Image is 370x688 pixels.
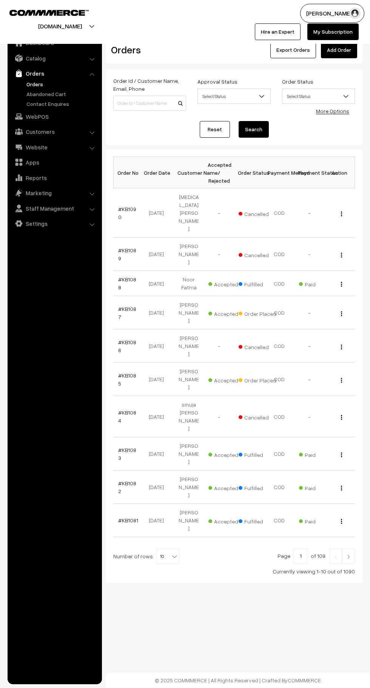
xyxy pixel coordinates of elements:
[341,345,342,349] img: Menu
[174,329,204,363] td: [PERSON_NAME]
[143,363,174,396] td: [DATE]
[282,89,355,104] span: Select Status
[9,140,99,154] a: Website
[264,271,294,296] td: COD
[299,482,337,492] span: Paid
[294,238,325,271] td: -
[208,308,246,318] span: Accepted
[264,396,294,437] td: COD
[143,437,174,471] td: [DATE]
[264,363,294,396] td: COD
[341,415,342,420] img: Menu
[208,516,246,525] span: Accepted
[264,471,294,504] td: COD
[311,553,325,559] span: of 109
[341,311,342,316] img: Menu
[118,247,136,261] a: #KB1089
[9,202,99,215] a: Staff Management
[197,78,237,85] label: Approval Status
[174,363,204,396] td: [PERSON_NAME]
[239,374,276,384] span: Order Placed
[255,23,301,40] a: Hire an Expert
[239,516,276,525] span: Fulfilled
[111,44,185,56] h2: Orders
[143,504,174,537] td: [DATE]
[143,329,174,363] td: [DATE]
[208,482,246,492] span: Accepted
[239,249,276,259] span: Cancelled
[282,90,355,103] span: Select Status
[239,449,276,459] span: Fulfilled
[118,480,136,494] a: #KB1082
[299,278,337,288] span: Paid
[349,8,361,19] img: user
[294,396,325,437] td: -
[174,238,204,271] td: [PERSON_NAME]
[9,67,99,80] a: Orders
[113,552,153,560] span: Number of rows
[9,8,76,17] a: COMMMERCE
[294,188,325,238] td: -
[341,282,342,287] img: Menu
[118,276,136,290] a: #KB1088
[113,77,186,93] label: Order Id / Customer Name, Email, Phone
[118,447,136,461] a: #KB1083
[174,296,204,329] td: [PERSON_NAME]
[341,211,342,216] img: Menu
[208,449,246,459] span: Accepted
[321,42,357,58] a: Add Order
[143,157,174,188] th: Order Date
[174,188,204,238] td: [MEDICAL_DATA][PERSON_NAME]
[114,157,144,188] th: Order No
[239,482,276,492] span: Fulfilled
[9,155,99,169] a: Apps
[204,238,234,271] td: -
[174,437,204,471] td: [PERSON_NAME]
[200,121,230,138] a: Reset
[239,412,276,421] span: Cancelled
[332,554,339,559] img: Left
[118,339,136,353] a: #KB1086
[143,271,174,296] td: [DATE]
[341,486,342,491] img: Menu
[9,110,99,123] a: WebPOS
[143,296,174,329] td: [DATE]
[264,188,294,238] td: COD
[157,548,179,564] span: 10
[234,157,264,188] th: Order Status
[264,238,294,271] td: COD
[118,409,136,424] a: #KB1084
[9,217,99,230] a: Settings
[299,449,337,459] span: Paid
[118,517,138,523] a: #KB1081
[239,121,269,138] button: Search
[143,471,174,504] td: [DATE]
[113,96,186,111] input: Order Id / Customer Name / Customer Email / Customer Phone
[198,90,270,103] span: Select Status
[264,329,294,363] td: COD
[25,80,99,88] a: Orders
[288,677,321,683] a: COMMMERCE
[264,296,294,329] td: COD
[294,296,325,329] td: -
[118,372,136,387] a: #KB1085
[9,51,99,65] a: Catalog
[270,42,316,58] button: Export Orders
[113,567,355,575] div: Currently viewing 1-10 out of 1090
[325,157,355,188] th: Action
[9,171,99,185] a: Reports
[174,396,204,437] td: sinuja [PERSON_NAME]
[143,188,174,238] td: [DATE]
[106,672,370,688] footer: © 2025 COMMMERCE | All Rights Reserved | Crafted By
[12,17,108,36] button: [DOMAIN_NAME]
[316,108,349,114] a: More Options
[9,125,99,138] a: Customers
[208,374,246,384] span: Accepted
[204,396,234,437] td: -
[239,341,276,351] span: Cancelled
[239,278,276,288] span: Fulfilled
[282,78,313,85] label: Order Status
[204,329,234,363] td: -
[9,186,99,200] a: Marketing
[341,378,342,383] img: Menu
